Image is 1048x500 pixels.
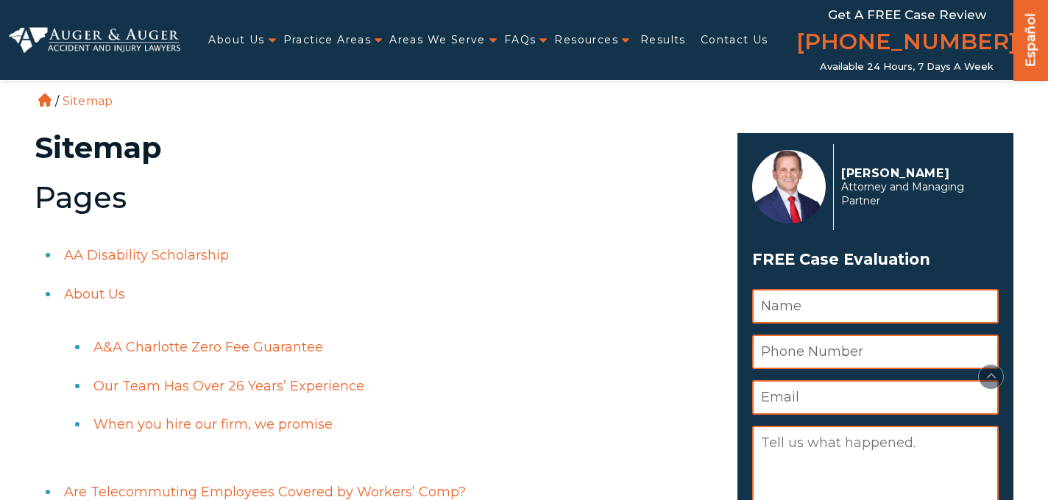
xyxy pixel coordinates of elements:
span: FREE Case Evaluation [752,246,999,274]
h2: Pages [35,182,720,214]
a: Home [38,93,52,107]
a: A&A Charlotte Zero Fee Guarantee [93,339,323,355]
img: Herbert Auger [752,150,826,224]
button: scroll to up [978,364,1004,390]
a: Areas We Serve [389,25,486,55]
span: Get a FREE Case Review [828,7,986,22]
h1: Sitemap [35,133,720,162]
a: About Us [64,286,125,302]
span: Attorney and Managing Partner [841,180,991,208]
input: Name [752,289,999,324]
input: Email [752,380,999,415]
a: AA Disability Scholarship [64,247,229,263]
a: When you hire our firm, we promise [93,416,333,432]
input: Phone Number [752,335,999,369]
li: Sitemap [59,94,116,108]
a: Results [640,25,686,55]
a: Practice Areas [283,25,372,55]
a: [PHONE_NUMBER] [796,26,1017,61]
img: Auger & Auger Accident and Injury Lawyers Logo [9,27,180,54]
span: Available 24 Hours, 7 Days a Week [820,61,994,73]
p: [PERSON_NAME] [841,166,991,180]
a: Are Telecommuting Employees Covered by Workers’ Comp? [64,484,466,500]
a: About Us [208,25,264,55]
a: Our Team Has Over 26 Years’ Experience [93,378,364,394]
a: FAQs [504,25,537,55]
a: Resources [554,25,618,55]
a: Contact Us [701,25,768,55]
